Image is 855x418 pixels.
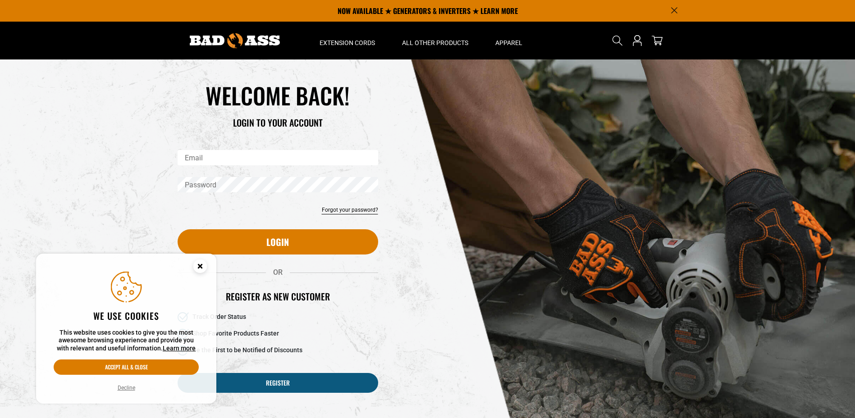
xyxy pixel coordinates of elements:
[54,329,199,353] p: This website uses cookies to give you the most awesome browsing experience and provide you with r...
[322,206,378,214] a: Forgot your password?
[190,33,280,48] img: Bad Ass Extension Cords
[178,117,378,128] h3: LOGIN TO YOUR ACCOUNT
[389,22,482,59] summary: All Other Products
[163,345,196,352] a: Learn more
[178,329,378,339] li: Shop Favorite Products Faster
[402,39,468,47] span: All Other Products
[178,229,378,254] button: Login
[610,33,625,48] summary: Search
[482,22,536,59] summary: Apparel
[178,81,378,109] h1: WELCOME BACK!
[54,310,199,322] h2: We use cookies
[178,373,378,393] a: Register
[495,39,522,47] span: Apparel
[178,345,378,356] li: Be the First to be Notified of Discounts
[266,268,290,277] span: OR
[54,359,199,375] button: Accept all & close
[178,291,378,302] h2: Register as new customer
[178,312,378,323] li: Track Order Status
[306,22,389,59] summary: Extension Cords
[115,383,138,392] button: Decline
[36,254,216,404] aside: Cookie Consent
[320,39,375,47] span: Extension Cords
